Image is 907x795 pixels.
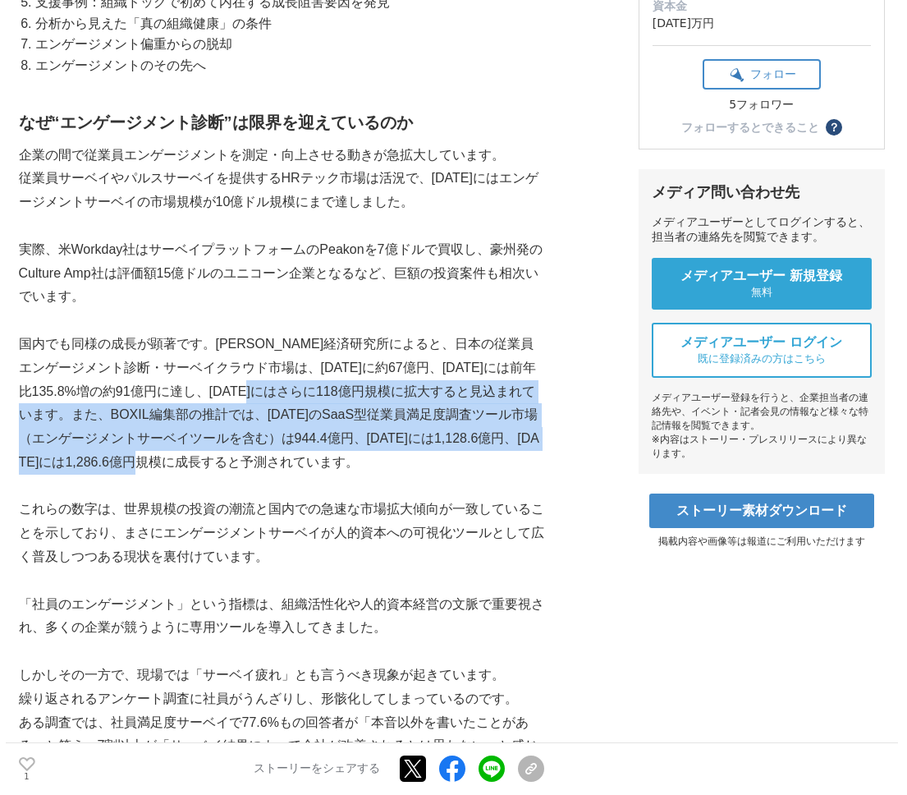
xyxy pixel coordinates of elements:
[32,13,544,34] li: 分析から見えた「真の組織健康」の条件
[680,334,843,352] span: メディアユーザー ログイン
[703,59,821,90] button: フォロー
[19,238,544,309] p: 実際、米Workday社はサーベイプラットフォームのPeakonを7億ドルで買収し、豪州発のCulture Amp社は評価額15億ドルのユニコーン企業となるなど、巨額の投資案件も相次いでいます。
[19,144,544,168] p: 企業の間で従業員エンゲージメントを測定・向上させる動きが急拡大しています。
[751,285,772,300] span: 無料
[19,593,544,641] p: 「社員のエンゲージメント」という指標は、組織活性化や人的資本経営の文脈で重要視され、多くの企業が競うように専用ツールを導入してきました。
[680,268,843,285] span: メディアユーザー 新規登録
[652,323,872,378] a: メディアユーザー ログイン 既に登録済みの方はこちら
[828,122,840,133] span: ？
[652,391,872,461] div: メディアユーザー登録を行うと、企業担当者の連絡先や、イベント・記者会見の情報など様々な特記情報を閲覧できます。 ※内容はストーリー・プレスリリースにより異なります。
[19,687,544,711] p: 繰り返されるアンケート調査に社員がうんざりし、形骸化してしまっているのです。
[652,182,872,202] div: メディア問い合わせ先
[703,98,821,113] div: 5フォロワー
[19,711,544,782] p: ある調査では、社員満足度サーベイで77.6%もの回答者が「本音以外を書いたことがある」と答え、7割以上が「サーベイ結果によって会社が改善されるとは思わない」と感じていました。
[19,113,413,131] strong: なぜ“エンゲージメント診断”は限界を迎えているのか
[681,122,819,133] div: フォローするとできること
[19,773,35,781] p: 1
[652,258,872,310] a: メディアユーザー 新規登録 無料
[19,664,544,687] p: しかしその一方で、現場では「サーベイ疲れ」とも言うべき現象が起きています。
[652,215,872,245] div: メディアユーザーとしてログインすると、担当者の連絡先を閲覧できます。
[698,352,826,366] span: 既に登録済みの方はこちら
[254,762,380,777] p: ストーリーをシェアする
[826,119,842,136] button: ？
[639,535,885,549] p: 掲載内容や画像等は報道にご利用いただけます
[649,494,874,528] a: ストーリー素材ダウンロード
[19,498,544,568] p: これらの数字は、世界規模の投資の潮流と国内での急速な市場拡大傾向が一致していることを示しており、まさにエンゲージメントサーベイが人的資本への可視化ツールとして広く普及しつつある現状を裏付けています。
[32,34,544,55] li: エンゲージメント偏重からの脱却
[19,167,544,214] p: 従業員サーベイやパルスサーベイを提供するHRテック市場は活況で、[DATE]にはエンゲージメントサーベイの市場規模が10億ドル規模にまで達しました。
[32,55,544,76] li: エンゲージメントのその先へ
[19,333,544,475] p: 国内でも同様の成長が顕著です。[PERSON_NAME]経済研究所によると、日本の従業員エンゲージメント診断・サーベイクラウド市場は、[DATE]に約67億円、[DATE]には前年比135.8%...
[653,15,871,32] dd: [DATE]万円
